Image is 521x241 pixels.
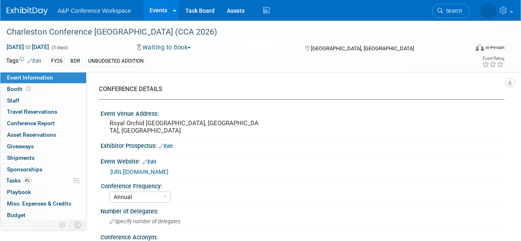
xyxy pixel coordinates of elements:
[7,166,42,173] span: Sponsorships
[100,155,505,166] div: Event Website:
[0,152,86,164] a: Shipments
[7,200,71,207] span: Misc. Expenses & Credits
[100,205,505,215] div: Number of Delegates:
[101,180,501,190] div: Conference Frequency:
[4,25,462,40] div: Charleston Conference [GEOGRAPHIC_DATA] (CCA 2026)
[100,108,505,118] div: Event Venue Address:
[476,44,484,51] img: Format-Inperson.png
[24,44,32,50] span: to
[0,210,86,221] a: Budget
[55,220,70,230] td: Personalize Event Tab Strip
[0,95,86,106] a: Staff
[68,57,83,66] div: BDR
[6,43,49,51] span: [DATE] [DATE]
[110,218,180,225] span: Specify number of delegates
[159,143,173,149] a: Edit
[0,198,86,209] a: Misc. Expenses & Credits
[0,72,86,83] a: Event Information
[51,45,68,50] span: (3 days)
[28,58,41,64] a: Edit
[7,120,55,126] span: Conference Report
[0,141,86,152] a: Giveaways
[143,159,156,165] a: Edit
[25,86,33,92] span: Booth not reserved yet
[99,85,498,94] div: CONFERENCE DETAILS
[6,56,41,66] td: Tags
[0,84,86,95] a: Booth
[23,178,32,184] span: 4%
[110,168,168,175] a: [URL][DOMAIN_NAME]
[7,7,48,15] img: ExhibitDay
[482,56,504,61] div: Event Rating
[7,154,35,161] span: Shipments
[311,45,414,51] span: [GEOGRAPHIC_DATA], [GEOGRAPHIC_DATA]
[110,119,260,134] pre: Royal Orchid [GEOGRAPHIC_DATA], [GEOGRAPHIC_DATA], [GEOGRAPHIC_DATA]
[432,43,505,55] div: Event Format
[485,44,505,51] div: In-Person
[7,108,57,115] span: Travel Reservations
[100,140,505,150] div: Exhibitor Prospectus:
[432,4,470,18] a: Search
[6,177,32,184] span: Tasks
[7,86,33,92] span: Booth
[7,97,19,104] span: Staff
[70,220,86,230] td: Toggle Event Tabs
[86,57,146,66] div: UNBUDGETED ADDITION
[7,189,31,195] span: Playbook
[134,43,194,52] button: Waiting to book
[0,129,86,140] a: Asset Reservations
[49,57,65,66] div: FY26
[0,106,86,117] a: Travel Reservations
[481,3,496,19] img: Anne Weston
[0,187,86,198] a: Playbook
[443,8,462,14] span: Search
[7,74,53,81] span: Event Information
[0,175,86,186] a: Tasks4%
[7,143,34,150] span: Giveaways
[0,118,86,129] a: Conference Report
[0,164,86,175] a: Sponsorships
[58,7,131,14] span: A&P Conference Workspace
[7,131,56,138] span: Asset Reservations
[7,212,26,218] span: Budget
